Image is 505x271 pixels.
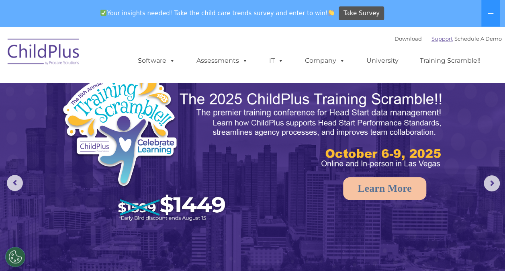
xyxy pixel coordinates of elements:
[5,247,25,267] button: Cookies Settings
[328,10,334,16] img: 👏
[112,53,136,59] span: Last name
[261,53,292,69] a: IT
[358,53,407,69] a: University
[130,53,183,69] a: Software
[297,53,353,69] a: Company
[4,33,84,73] img: ChildPlus by Procare Solutions
[339,6,384,21] a: Take Survey
[454,35,502,42] a: Schedule A Demo
[97,5,338,21] span: Your insights needed! Take the child care trends survey and enter to win!
[395,35,422,42] a: Download
[343,177,426,200] a: Learn More
[431,35,453,42] a: Support
[374,184,505,271] iframe: Chat Widget
[112,86,146,92] span: Phone number
[343,6,380,21] span: Take Survey
[395,35,502,42] font: |
[100,10,106,16] img: ✅
[188,53,256,69] a: Assessments
[412,53,489,69] a: Training Scramble!!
